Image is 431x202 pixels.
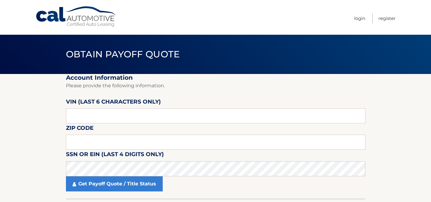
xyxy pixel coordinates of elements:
[354,13,365,23] a: Login
[66,82,365,90] p: Please provide the following information.
[35,6,117,27] a: Cal Automotive
[378,13,396,23] a: Register
[66,123,93,135] label: Zip Code
[66,176,163,191] a: Get Payoff Quote / Title Status
[66,49,180,60] span: Obtain Payoff Quote
[66,97,161,108] label: VIN (last 6 characters only)
[66,74,365,82] h2: Account Information
[66,150,164,161] label: SSN or EIN (last 4 digits only)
